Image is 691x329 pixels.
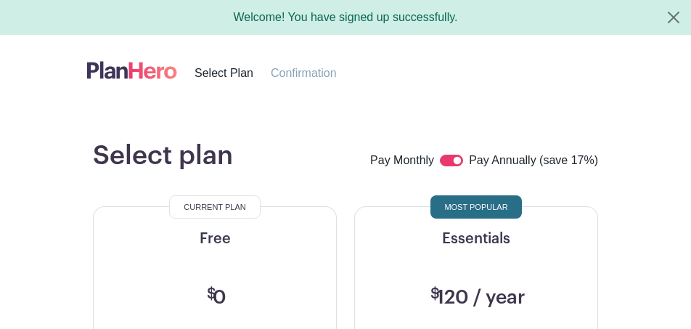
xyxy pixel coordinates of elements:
h1: Select plan [93,140,233,172]
span: Current Plan [184,198,245,216]
h3: 120 / year [427,286,526,309]
img: logo-507f7623f17ff9eddc593b1ce0a138ce2505c220e1c5a4e2b4648c50719b7d32.svg [87,58,177,82]
span: Most Popular [444,198,507,216]
span: $ [207,287,216,301]
span: Select Plan [195,67,253,79]
span: $ [430,287,440,301]
span: Confirmation [271,67,337,79]
label: Pay Monthly [370,152,434,171]
h3: 0 [203,286,226,309]
h5: Essentials [372,230,580,248]
h5: Free [111,230,319,248]
label: Pay Annually (save 17%) [469,152,598,171]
